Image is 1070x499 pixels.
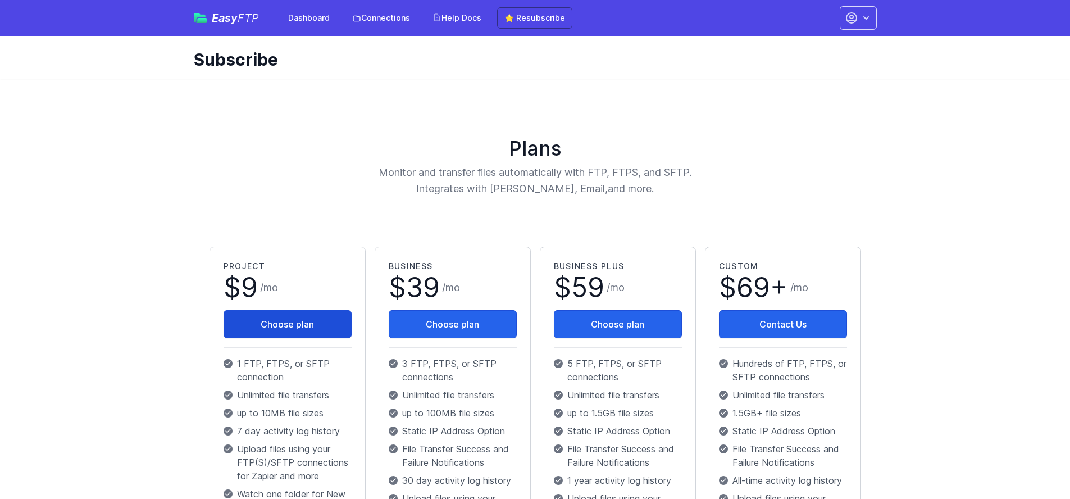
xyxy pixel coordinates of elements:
[194,12,259,24] a: EasyFTP
[790,280,808,296] span: /
[389,274,440,301] span: $
[263,282,278,293] span: mo
[719,261,847,272] h2: Custom
[389,406,517,420] p: up to 100MB file sizes
[554,474,682,487] p: 1 year activity log history
[610,282,625,293] span: mo
[406,271,440,304] span: 39
[224,406,352,420] p: up to 10MB file sizes
[389,388,517,402] p: Unlimited file transfers
[241,271,258,304] span: 9
[345,8,417,28] a: Connections
[554,274,604,301] span: $
[442,280,460,296] span: /
[554,310,682,338] button: Choose plan
[607,280,625,296] span: /
[389,310,517,338] button: Choose plan
[281,8,336,28] a: Dashboard
[554,357,682,384] p: 5 FTP, FTPS, or SFTP connections
[238,11,259,25] span: FTP
[736,271,788,304] span: 69+
[389,357,517,384] p: 3 FTP, FTPS, or SFTP connections
[554,261,682,272] h2: Business Plus
[554,388,682,402] p: Unlimited file transfers
[224,310,352,338] button: Choose plan
[719,310,847,338] a: Contact Us
[719,442,847,469] p: File Transfer Success and Failure Notifications
[389,442,517,469] p: File Transfer Success and Failure Notifications
[719,388,847,402] p: Unlimited file transfers
[445,282,460,293] span: mo
[554,424,682,438] p: Static IP Address Option
[224,357,352,384] p: 1 FTP, FTPS, or SFTP connection
[554,406,682,420] p: up to 1.5GB file sizes
[224,442,352,483] p: Upload files using your FTP(S)/SFTP connections for Zapier and more
[719,357,847,384] p: Hundreds of FTP, FTPS, or SFTP connections
[719,274,788,301] span: $
[426,8,488,28] a: Help Docs
[205,137,866,160] h1: Plans
[719,424,847,438] p: Static IP Address Option
[794,282,808,293] span: mo
[260,280,278,296] span: /
[224,274,258,301] span: $
[224,261,352,272] h2: Project
[315,164,755,197] p: Monitor and transfer files automatically with FTP, FTPS, and SFTP. Integrates with [PERSON_NAME],...
[224,424,352,438] p: 7 day activity log history
[719,406,847,420] p: 1.5GB+ file sizes
[571,271,604,304] span: 59
[719,474,847,487] p: All-time activity log history
[212,12,259,24] span: Easy
[194,49,868,70] h1: Subscribe
[554,442,682,469] p: File Transfer Success and Failure Notifications
[194,13,207,23] img: easyftp_logo.png
[389,474,517,487] p: 30 day activity log history
[224,388,352,402] p: Unlimited file transfers
[389,424,517,438] p: Static IP Address Option
[497,7,572,29] a: ⭐ Resubscribe
[389,261,517,272] h2: Business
